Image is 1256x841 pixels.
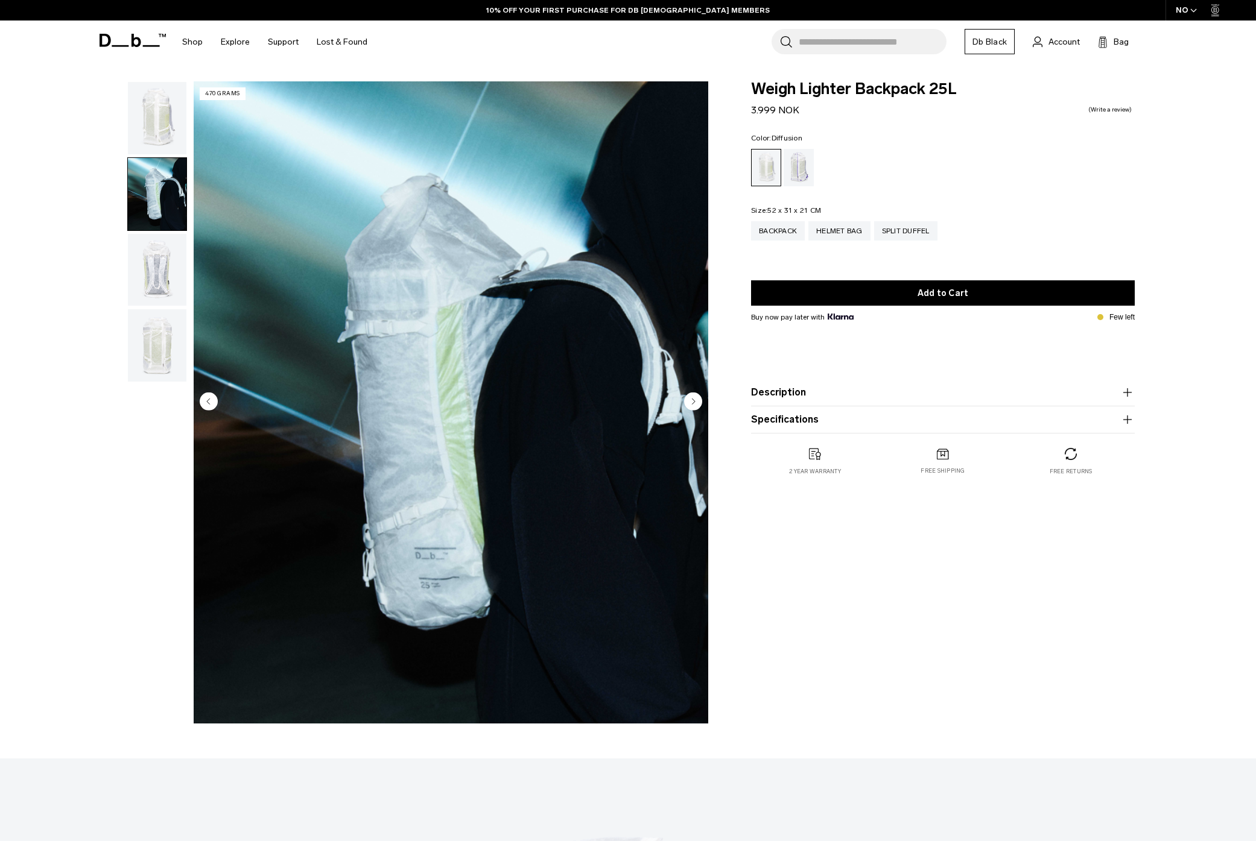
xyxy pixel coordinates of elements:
button: Previous slide [200,392,218,412]
a: Aurora [784,149,814,186]
button: Weigh Lighter Backpack 25L Diffusion [127,157,187,231]
legend: Color: [751,134,802,142]
button: Specifications [751,412,1135,427]
a: Backpack [751,221,805,241]
a: Account [1033,34,1080,49]
nav: Main Navigation [173,20,376,63]
li: 2 / 4 [194,81,708,723]
p: 470 grams [200,87,246,100]
a: Split Duffel [874,221,937,241]
a: Write a review [1088,107,1132,113]
img: Weigh Lighter Backpack 25L Diffusion [194,81,708,723]
span: Account [1048,36,1080,48]
a: 10% OFF YOUR FIRST PURCHASE FOR DB [DEMOGRAPHIC_DATA] MEMBERS [486,5,770,16]
a: Lost & Found [317,20,367,63]
span: Diffusion [772,134,802,142]
span: Bag [1114,36,1129,48]
a: Diffusion [751,149,781,186]
button: Description [751,385,1135,400]
p: Few left [1109,312,1135,323]
span: 3.999 NOK [751,104,799,116]
a: Db Black [965,29,1015,54]
p: Free returns [1050,467,1093,476]
button: Weigh Lighter Backpack 25L Diffusion [127,309,187,382]
button: Next slide [684,392,702,412]
span: Buy now pay later with [751,312,854,323]
a: Shop [182,20,203,63]
img: Weigh Lighter Backpack 25L Diffusion [128,234,186,306]
p: Free shipping [921,467,965,475]
a: Explore [221,20,250,63]
img: Weigh Lighter Backpack 25L Diffusion [128,82,186,154]
img: Weigh Lighter Backpack 25L Diffusion [128,309,186,382]
button: Weigh Lighter Backpack 25L Diffusion [127,81,187,155]
p: 2 year warranty [789,467,841,476]
img: Weigh Lighter Backpack 25L Diffusion [128,158,186,230]
button: Weigh Lighter Backpack 25L Diffusion [127,233,187,307]
button: Bag [1098,34,1129,49]
button: Add to Cart [751,280,1135,306]
span: 52 x 31 x 21 CM [767,206,821,215]
legend: Size: [751,207,821,214]
a: Support [268,20,299,63]
img: {"height" => 20, "alt" => "Klarna"} [828,313,854,320]
span: Weigh Lighter Backpack 25L [751,81,1135,97]
a: Helmet Bag [808,221,871,241]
